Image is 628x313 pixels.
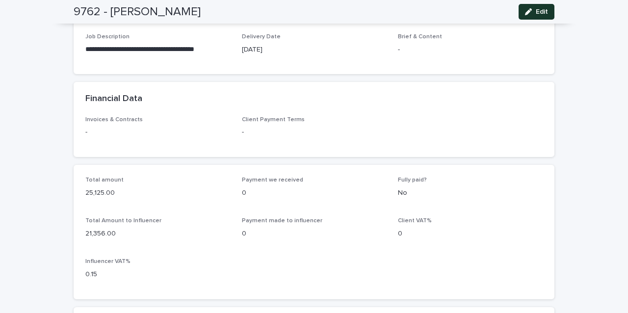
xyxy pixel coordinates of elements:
[242,127,387,137] p: -
[398,218,432,224] span: Client VAT%
[85,218,161,224] span: Total Amount to Influencer
[242,117,305,123] span: Client Payment Terms
[85,127,230,137] p: -
[74,5,201,19] h2: 9762 - [PERSON_NAME]
[398,188,543,198] p: No
[85,177,124,183] span: Total amount
[398,229,543,239] p: 0
[85,94,142,104] h2: Financial Data
[242,45,387,55] p: [DATE]
[85,259,131,264] span: Influencer VAT%
[519,4,554,20] button: Edit
[85,117,143,123] span: Invoices & Contracts
[536,8,548,15] span: Edit
[85,269,230,280] p: 0.15
[398,34,442,40] span: Brief & Content
[85,188,230,198] p: 25,125.00
[398,45,543,55] p: -
[398,177,427,183] span: Fully paid?
[242,34,281,40] span: Delivery Date
[85,229,230,239] p: 21,356.00
[242,177,303,183] span: Payment we received
[242,188,387,198] p: 0
[85,34,130,40] span: Job Description
[242,218,322,224] span: Payment made to influencer
[242,229,387,239] p: 0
